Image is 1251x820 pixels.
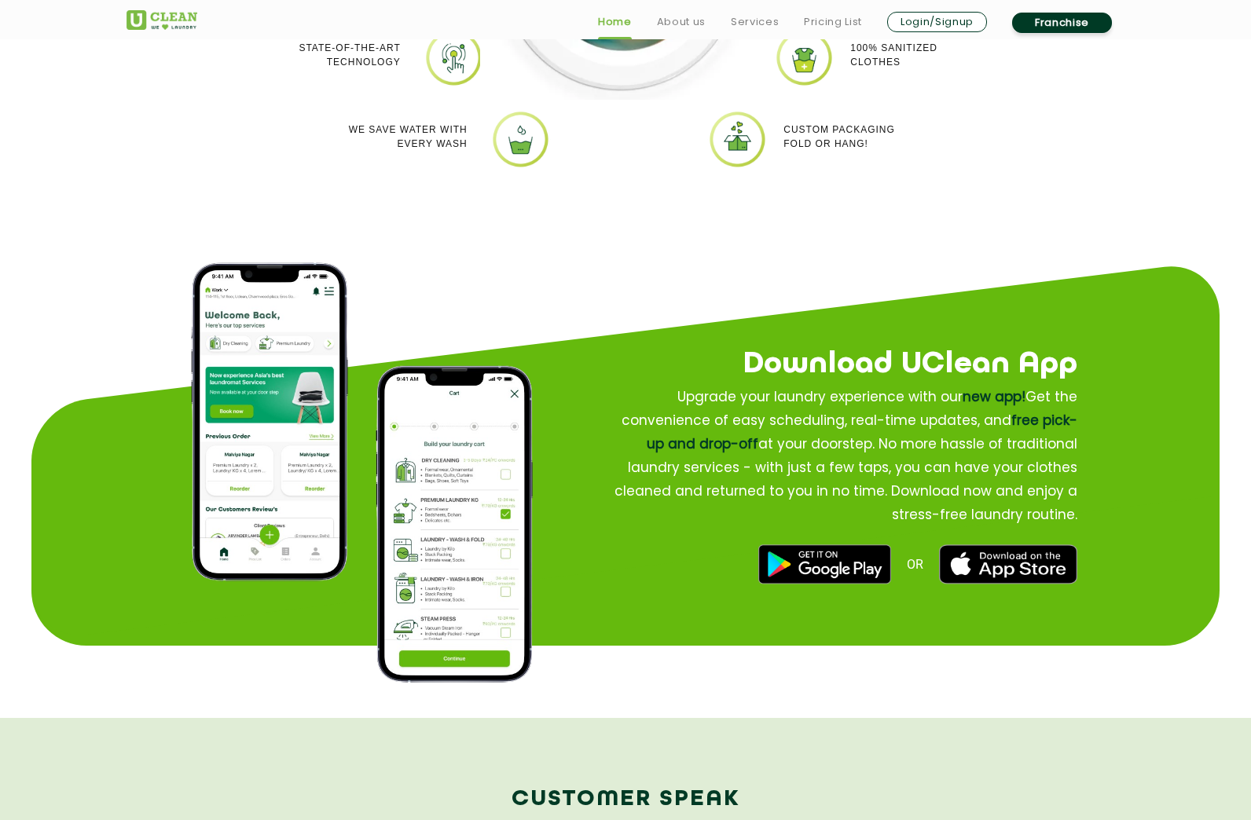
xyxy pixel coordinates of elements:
[552,342,1077,389] h2: Download UClean App
[424,28,483,87] img: Laundry shop near me
[758,545,890,584] img: best dry cleaners near me
[850,41,937,69] p: 100% Sanitized Clothes
[598,13,632,31] a: Home
[191,263,348,581] img: app home page
[775,28,834,87] img: Uclean laundry
[127,781,1124,818] h2: Customer Speak
[963,388,1025,407] span: new app!
[887,12,987,32] a: Login/Signup
[299,41,400,69] p: State-of-the-art Technology
[657,13,706,31] a: About us
[708,110,767,169] img: uclean dry cleaner
[731,13,779,31] a: Services
[349,123,468,151] p: We Save Water with every wash
[1012,13,1112,33] a: Franchise
[907,557,923,572] span: OR
[376,366,533,683] img: process of how to place order on app
[939,545,1077,584] img: best laundry near me
[604,386,1077,527] p: Upgrade your laundry experience with our Get the convenience of easy scheduling, real-time update...
[804,13,862,31] a: Pricing List
[783,123,895,151] p: Custom packaging Fold or Hang!
[127,10,197,30] img: UClean Laundry and Dry Cleaning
